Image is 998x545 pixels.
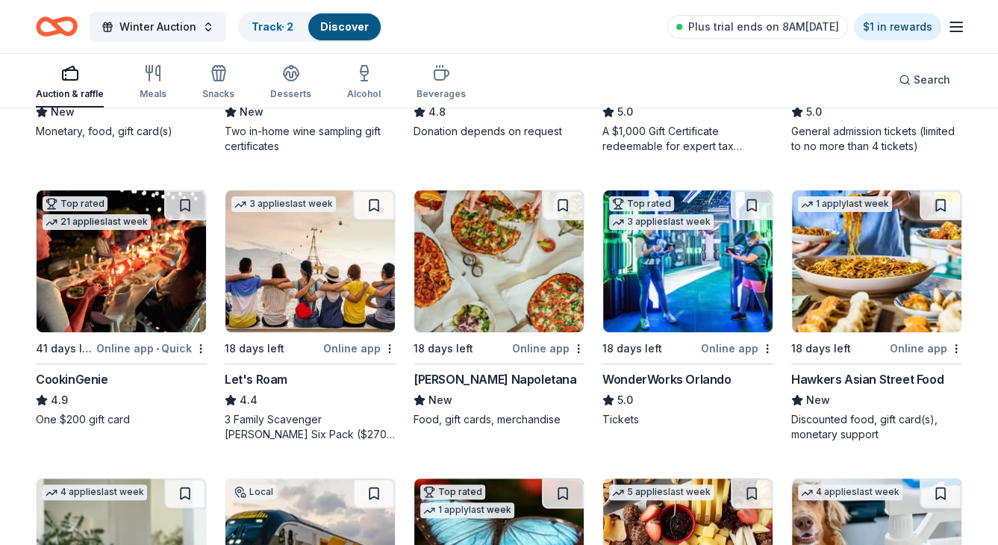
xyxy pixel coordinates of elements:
[791,412,962,442] div: Discounted food, gift card(s), monetary support
[270,58,311,108] button: Desserts
[320,20,369,33] a: Discover
[791,370,944,388] div: Hawkers Asian Street Food
[417,58,466,108] button: Beverages
[602,340,662,358] div: 18 days left
[43,214,151,230] div: 21 applies last week
[414,190,584,332] img: Image for Frank Pepe Pizzeria Napoletana
[119,18,196,36] span: Winter Auction
[791,190,962,442] a: Image for Hawkers Asian Street Food1 applylast week18 days leftOnline appHawkers Asian Street Foo...
[512,339,584,358] div: Online app
[609,214,714,230] div: 3 applies last week
[602,370,731,388] div: WonderWorks Orlando
[225,412,396,442] div: 3 Family Scavenger [PERSON_NAME] Six Pack ($270 Value), 2 Date Night Scavenger [PERSON_NAME] Two ...
[602,124,773,154] div: A $1,000 Gift Certificate redeemable for expert tax preparation or tax resolution services—recipi...
[140,88,166,100] div: Meals
[36,340,93,358] div: 41 days left
[420,485,485,499] div: Top rated
[609,196,674,211] div: Top rated
[231,196,336,212] div: 3 applies last week
[414,190,584,427] a: Image for Frank Pepe Pizzeria Napoletana18 days leftOnline app[PERSON_NAME] NapoletanaNewFood, gi...
[90,12,226,42] button: Winter Auction
[791,124,962,154] div: General admission tickets (limited to no more than 4 tickets)
[798,196,892,212] div: 1 apply last week
[602,190,773,427] a: Image for WonderWorks OrlandoTop rated3 applieslast week18 days leftOnline appWonderWorks Orlando...
[140,58,166,108] button: Meals
[791,340,851,358] div: 18 days left
[225,190,395,332] img: Image for Let's Roam
[36,58,104,108] button: Auction & raffle
[854,13,941,40] a: $1 in rewards
[225,370,287,388] div: Let's Roam
[428,103,446,121] span: 4.8
[231,485,276,499] div: Local
[414,124,584,139] div: Donation depends on request
[240,391,258,409] span: 4.4
[36,412,207,427] div: One $200 gift card
[414,412,584,427] div: Food, gift cards, merchandise
[417,88,466,100] div: Beverages
[414,370,576,388] div: [PERSON_NAME] Napoletana
[43,196,107,211] div: Top rated
[914,71,950,89] span: Search
[347,58,381,108] button: Alcohol
[792,190,961,332] img: Image for Hawkers Asian Street Food
[617,103,633,121] span: 5.0
[36,370,108,388] div: CookinGenie
[890,339,962,358] div: Online app
[420,502,514,518] div: 1 apply last week
[270,88,311,100] div: Desserts
[202,58,234,108] button: Snacks
[323,339,396,358] div: Online app
[37,190,206,332] img: Image for CookinGenie
[36,124,207,139] div: Monetary, food, gift card(s)
[240,103,263,121] span: New
[806,103,822,121] span: 5.0
[798,485,902,500] div: 4 applies last week
[347,88,381,100] div: Alcohol
[36,190,207,427] a: Image for CookinGenieTop rated21 applieslast week41 days leftOnline app•QuickCookinGenie4.9One $2...
[225,190,396,442] a: Image for Let's Roam3 applieslast week18 days leftOnline appLet's Roam4.43 Family Scavenger [PERS...
[617,391,633,409] span: 5.0
[609,485,714,500] div: 5 applies last week
[667,15,848,39] a: Plus trial ends on 8AM[DATE]
[36,88,104,100] div: Auction & raffle
[96,339,207,358] div: Online app Quick
[51,103,75,121] span: New
[202,88,234,100] div: Snacks
[51,391,68,409] span: 4.9
[602,412,773,427] div: Tickets
[701,339,773,358] div: Online app
[603,190,773,332] img: Image for WonderWorks Orlando
[225,340,284,358] div: 18 days left
[806,391,830,409] span: New
[252,20,293,33] a: Track· 2
[156,343,159,355] span: •
[428,391,452,409] span: New
[887,65,962,95] button: Search
[43,485,147,500] div: 4 applies last week
[688,18,839,36] span: Plus trial ends on 8AM[DATE]
[225,124,396,154] div: Two in-home wine sampling gift certificates
[414,340,473,358] div: 18 days left
[36,9,78,44] a: Home
[238,12,382,42] button: Track· 2Discover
